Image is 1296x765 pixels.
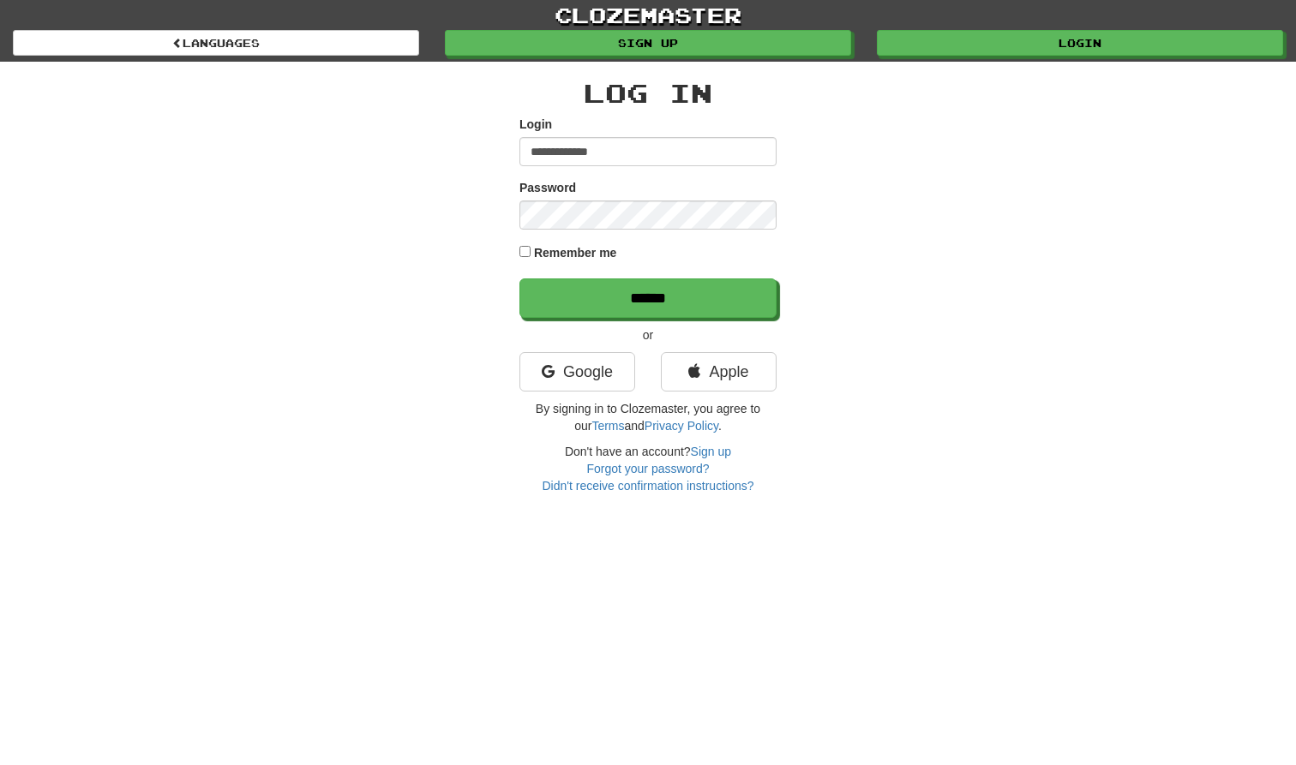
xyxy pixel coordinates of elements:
[519,116,552,133] label: Login
[586,462,709,475] a: Forgot your password?
[519,352,635,391] a: Google
[519,400,777,434] p: By signing in to Clozemaster, you agree to our and .
[645,419,718,433] a: Privacy Policy
[542,479,753,493] a: Didn't receive confirmation instructions?
[519,179,576,196] label: Password
[519,326,777,344] p: or
[13,30,419,56] a: Languages
[691,445,731,458] a: Sign up
[877,30,1283,56] a: Login
[534,244,617,261] label: Remember me
[591,419,624,433] a: Terms
[661,352,777,391] a: Apple
[519,79,777,107] h2: Log In
[519,443,777,494] div: Don't have an account?
[445,30,851,56] a: Sign up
